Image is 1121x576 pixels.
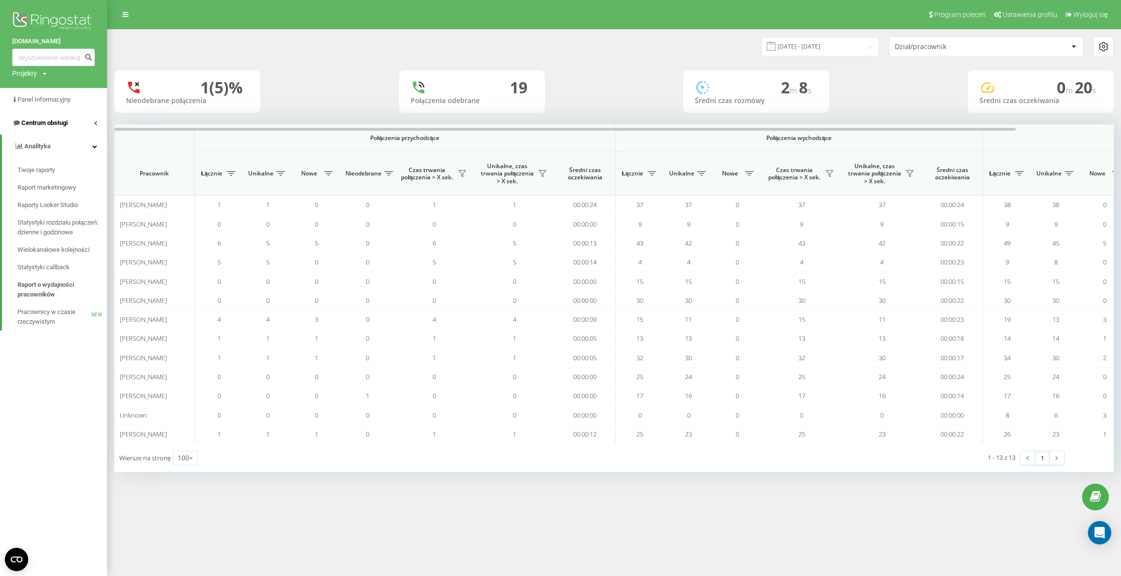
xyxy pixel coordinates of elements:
[266,334,270,343] span: 1
[513,277,516,286] span: 0
[1054,258,1058,266] span: 8
[266,411,270,419] span: 0
[18,259,107,276] a: Statystyki callback
[12,49,95,66] input: Wyszukiwanie według numeru
[555,425,615,444] td: 00:00:12
[266,277,270,286] span: 0
[736,315,739,324] span: 0
[934,11,986,18] span: Program poleceń
[5,548,28,571] button: Open CMP widget
[315,239,318,247] span: 5
[217,353,221,362] span: 1
[736,353,739,362] span: 0
[18,262,70,272] span: Statystyki callback
[879,277,886,286] span: 15
[1003,11,1057,18] span: Ustawienia profilu
[1036,170,1062,177] span: Unikalne
[895,43,1011,51] div: Dział/pracownik
[315,411,318,419] span: 0
[555,386,615,405] td: 00:00:00
[636,391,643,400] span: 17
[315,220,318,228] span: 0
[433,277,436,286] span: 0
[513,372,516,381] span: 0
[685,239,692,247] span: 42
[1004,430,1011,438] span: 26
[18,214,107,241] a: Statystyki rozdziału połączeń: dzienne i godzinowe
[217,277,221,286] span: 0
[120,353,167,362] span: [PERSON_NAME]
[736,372,739,381] span: 0
[18,245,90,255] span: Wielokanałowe kolejności
[922,195,983,214] td: 00:00:24
[979,97,1102,105] div: Średni czas oczekiwania
[798,296,805,305] span: 30
[880,220,884,228] span: 9
[433,239,436,247] span: 6
[433,315,436,324] span: 4
[798,430,805,438] span: 25
[1052,391,1059,400] span: 16
[636,334,643,343] span: 13
[178,453,189,463] div: 100
[562,166,608,181] span: Średni czas oczekiwania
[266,200,270,209] span: 1
[479,162,535,185] span: Unikalne, czas trwania połączenia > X sek.
[718,170,742,177] span: Nowe
[685,315,692,324] span: 11
[800,220,803,228] span: 9
[366,220,369,228] span: 0
[18,161,107,179] a: Twoje raporty
[922,291,983,310] td: 00:00:22
[297,170,321,177] span: Nowe
[1103,430,1106,438] span: 1
[315,353,318,362] span: 1
[18,303,107,331] a: Pracownicy w czasie rzeczywistymNEW
[922,425,983,444] td: 00:00:22
[199,170,224,177] span: Łącznie
[248,170,273,177] span: Unikalne
[217,430,221,438] span: 1
[120,277,167,286] span: [PERSON_NAME]
[1103,258,1106,266] span: 0
[366,296,369,305] span: 0
[18,183,76,192] span: Raport marketingowy
[555,253,615,272] td: 00:00:14
[798,315,805,324] span: 15
[120,372,167,381] span: [PERSON_NAME]
[555,367,615,386] td: 00:00:00
[18,276,107,303] a: Raport o wydajności pracowników
[366,372,369,381] span: 0
[1103,391,1106,400] span: 0
[200,78,243,97] div: 1 (5)%
[636,277,643,286] span: 15
[315,372,318,381] span: 0
[695,97,817,105] div: Średni czas rozmówy
[687,220,690,228] span: 9
[1004,277,1011,286] span: 15
[808,85,812,96] span: s
[315,430,318,438] span: 1
[736,200,739,209] span: 0
[217,258,221,266] span: 5
[1006,411,1009,419] span: 8
[120,296,167,305] span: [PERSON_NAME]
[685,334,692,343] span: 13
[685,372,692,381] span: 24
[217,200,221,209] span: 1
[685,353,692,362] span: 30
[120,391,167,400] span: [PERSON_NAME]
[555,234,615,253] td: 00:00:13
[120,239,167,247] span: [PERSON_NAME]
[879,391,886,400] span: 16
[266,353,270,362] span: 1
[798,239,805,247] span: 43
[120,258,167,266] span: [PERSON_NAME]
[12,69,37,78] div: Projekty
[12,36,95,46] a: [DOMAIN_NAME]
[366,315,369,324] span: 0
[555,405,615,424] td: 00:00:00
[636,353,643,362] span: 32
[366,430,369,438] span: 0
[513,239,516,247] span: 5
